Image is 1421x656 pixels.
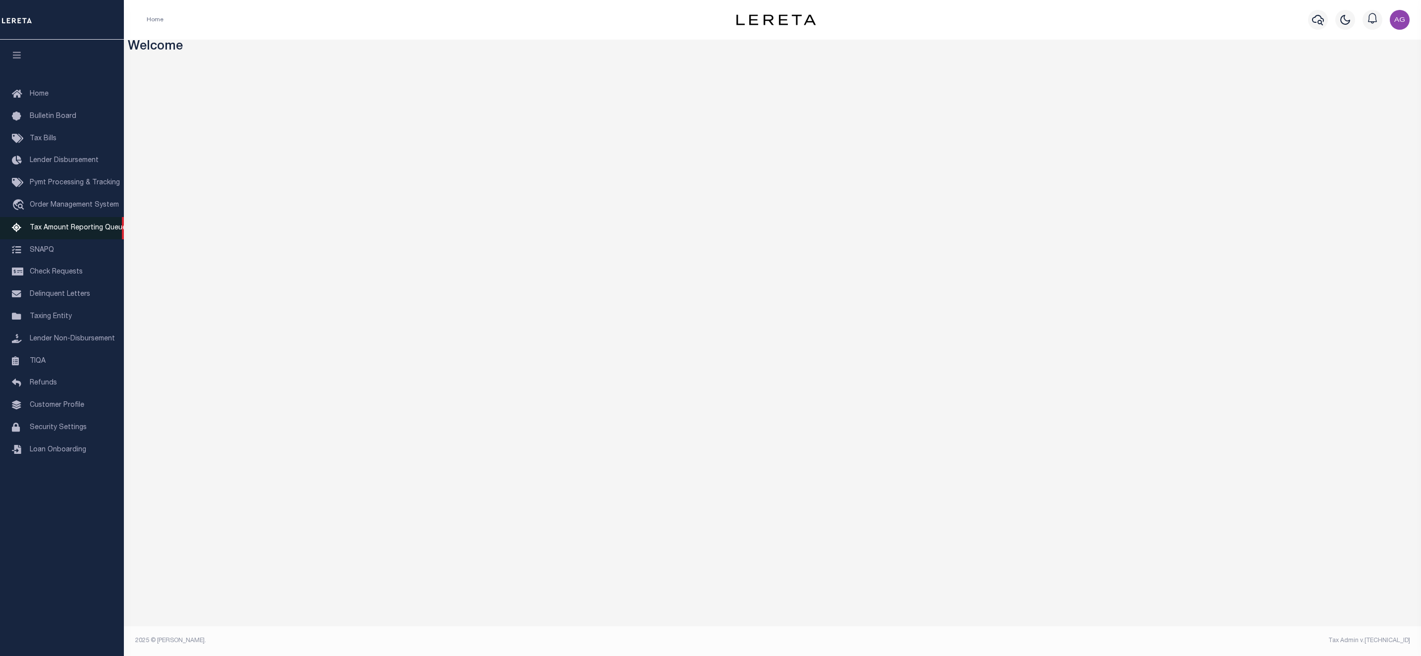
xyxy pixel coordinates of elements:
[780,636,1410,645] div: Tax Admin v.[TECHNICAL_ID]
[30,424,87,431] span: Security Settings
[30,179,120,186] span: Pymt Processing & Tracking
[30,335,115,342] span: Lender Non-Disbursement
[30,380,57,386] span: Refunds
[30,269,83,275] span: Check Requests
[1390,10,1410,30] img: svg+xml;base64,PHN2ZyB4bWxucz0iaHR0cDovL3d3dy53My5vcmcvMjAwMC9zdmciIHBvaW50ZXItZXZlbnRzPSJub25lIi...
[30,91,49,98] span: Home
[30,157,99,164] span: Lender Disbursement
[30,135,56,142] span: Tax Bills
[128,40,1418,55] h3: Welcome
[736,14,816,25] img: logo-dark.svg
[128,636,773,645] div: 2025 © [PERSON_NAME].
[30,291,90,298] span: Delinquent Letters
[30,446,86,453] span: Loan Onboarding
[30,224,126,231] span: Tax Amount Reporting Queue
[12,199,28,212] i: travel_explore
[30,402,84,409] span: Customer Profile
[147,15,164,24] li: Home
[30,202,119,209] span: Order Management System
[30,113,76,120] span: Bulletin Board
[30,246,54,253] span: SNAPQ
[30,357,46,364] span: TIQA
[30,313,72,320] span: Taxing Entity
